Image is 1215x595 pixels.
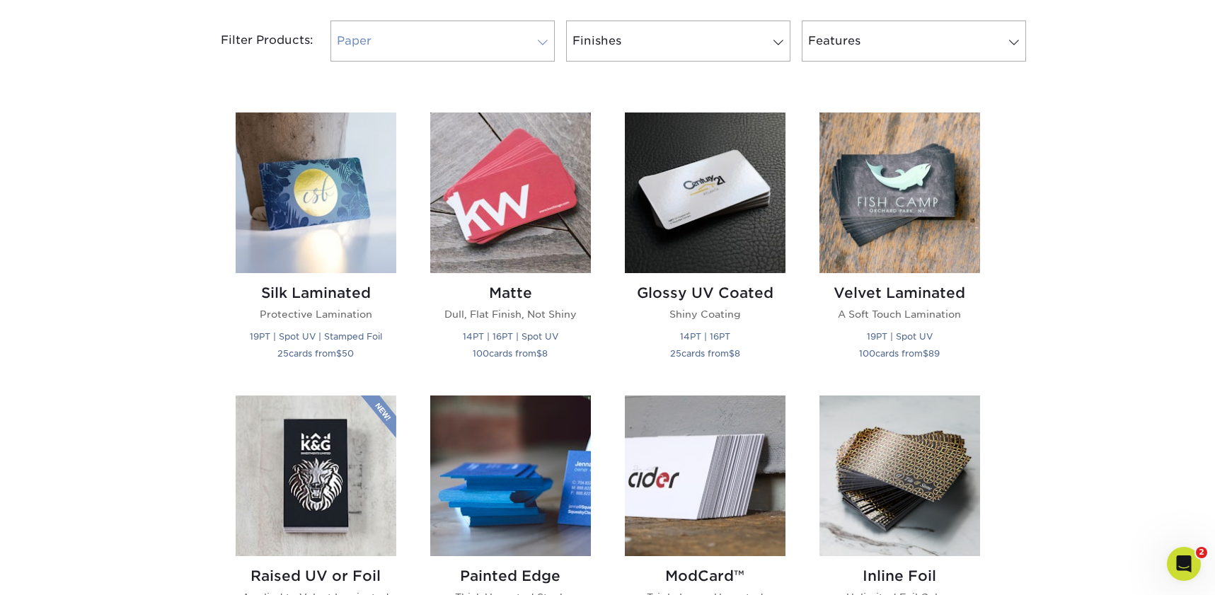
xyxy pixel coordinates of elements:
p: Shiny Coating [625,307,785,321]
small: cards from [670,348,740,359]
h2: ModCard™ [625,567,785,584]
span: 8 [542,348,548,359]
img: Painted Edge Business Cards [430,395,591,556]
a: Features [802,21,1026,62]
span: $ [336,348,342,359]
small: cards from [473,348,548,359]
img: Silk Laminated Business Cards [236,112,396,273]
span: 25 [670,348,681,359]
h2: Matte [430,284,591,301]
small: 14PT | 16PT [680,331,730,342]
small: 19PT | Spot UV | Stamped Foil [250,331,382,342]
p: Protective Lamination [236,307,396,321]
h2: Painted Edge [430,567,591,584]
div: Filter Products: [183,21,325,62]
img: ModCard™ Business Cards [625,395,785,556]
small: 14PT | 16PT | Spot UV [463,331,558,342]
img: Glossy UV Coated Business Cards [625,112,785,273]
iframe: Intercom live chat [1167,547,1201,581]
p: A Soft Touch Lamination [819,307,980,321]
span: $ [729,348,735,359]
h2: Inline Foil [819,567,980,584]
span: $ [923,348,928,359]
small: 19PT | Spot UV [867,331,933,342]
h2: Velvet Laminated [819,284,980,301]
span: 25 [277,348,289,359]
a: Velvet Laminated Business Cards Velvet Laminated A Soft Touch Lamination 19PT | Spot UV 100cards ... [819,112,980,378]
a: Matte Business Cards Matte Dull, Flat Finish, Not Shiny 14PT | 16PT | Spot UV 100cards from$8 [430,112,591,378]
p: Dull, Flat Finish, Not Shiny [430,307,591,321]
small: cards from [277,348,354,359]
img: Matte Business Cards [430,112,591,273]
span: 89 [928,348,940,359]
a: Paper [330,21,555,62]
span: $ [536,348,542,359]
img: New Product [361,395,396,438]
a: Silk Laminated Business Cards Silk Laminated Protective Lamination 19PT | Spot UV | Stamped Foil ... [236,112,396,378]
small: cards from [859,348,940,359]
span: 100 [473,348,489,359]
span: 50 [342,348,354,359]
span: 2 [1196,547,1207,558]
h2: Silk Laminated [236,284,396,301]
a: Glossy UV Coated Business Cards Glossy UV Coated Shiny Coating 14PT | 16PT 25cards from$8 [625,112,785,378]
h2: Glossy UV Coated [625,284,785,301]
img: Raised UV or Foil Business Cards [236,395,396,556]
span: 8 [735,348,740,359]
span: 100 [859,348,875,359]
img: Velvet Laminated Business Cards [819,112,980,273]
a: Finishes [566,21,790,62]
img: Inline Foil Business Cards [819,395,980,556]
